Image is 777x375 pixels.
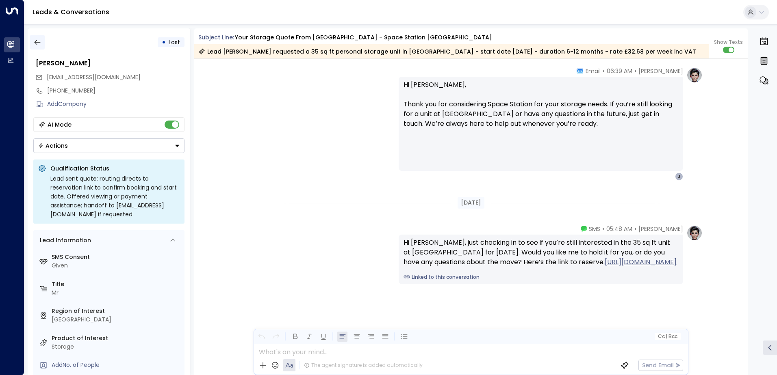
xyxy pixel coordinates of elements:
[686,67,703,83] img: profile-logo.png
[603,67,605,75] span: •
[169,38,180,46] span: Lost
[47,86,184,95] div: [PHONE_NUMBER]
[638,225,683,233] span: [PERSON_NAME]
[52,307,181,315] label: Region of Interest
[404,238,678,267] div: Hi [PERSON_NAME], just checking in to see if you’re still interested in the 35 sq ft unit at [GEO...
[52,315,181,324] div: [GEOGRAPHIC_DATA]
[404,80,678,138] p: Hi [PERSON_NAME], Thank you for considering Space Station for your storage needs. If you’re still...
[198,33,234,41] span: Subject Line:
[33,7,109,17] a: Leads & Conversations
[589,225,600,233] span: SMS
[675,172,683,181] div: J
[52,361,181,369] div: AddNo. of People
[666,334,667,339] span: |
[52,334,181,343] label: Product of Interest
[458,197,484,209] div: [DATE]
[304,362,423,369] div: The agent signature is added automatically
[602,225,604,233] span: •
[607,67,632,75] span: 06:39 AM
[606,225,632,233] span: 05:48 AM
[586,67,601,75] span: Email
[50,164,180,172] p: Qualification Status
[52,343,181,351] div: Storage
[714,39,743,46] span: Show Texts
[36,58,184,68] div: [PERSON_NAME]
[38,142,68,149] div: Actions
[235,33,492,42] div: Your storage quote from [GEOGRAPHIC_DATA] - Space Station [GEOGRAPHIC_DATA]
[634,67,636,75] span: •
[47,73,141,81] span: [EMAIL_ADDRESS][DOMAIN_NAME]
[634,225,636,233] span: •
[52,280,181,289] label: Title
[47,100,184,108] div: AddCompany
[47,73,141,82] span: jiten_mistry50@hotmail.com
[162,35,166,50] div: •
[271,332,281,342] button: Redo
[37,236,91,245] div: Lead Information
[52,261,181,270] div: Given
[33,138,184,153] button: Actions
[256,332,267,342] button: Undo
[404,274,678,281] a: Linked to this conversation
[50,174,180,219] div: Lead sent quote; routing directs to reservation link to confirm booking and start date. Offered v...
[198,47,696,56] div: Lead [PERSON_NAME] requested a 35 sq ft personal storage unit in [GEOGRAPHIC_DATA] - start date [...
[658,334,677,339] span: Cc Bcc
[52,253,181,261] label: SMS Consent
[686,225,703,241] img: profile-logo.png
[33,138,184,153] div: Button group with a nested menu
[605,257,677,267] a: [URL][DOMAIN_NAME]
[52,289,181,297] div: Mr
[638,67,683,75] span: [PERSON_NAME]
[654,333,680,341] button: Cc|Bcc
[48,121,72,129] div: AI Mode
